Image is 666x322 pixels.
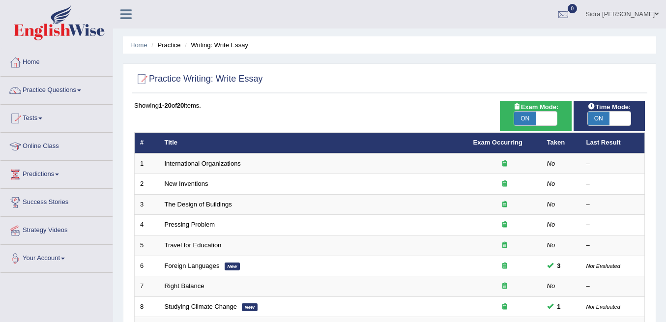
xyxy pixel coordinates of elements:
a: Foreign Languages [165,262,220,269]
a: International Organizations [165,160,241,167]
td: 1 [135,153,159,174]
td: 3 [135,194,159,215]
th: # [135,133,159,153]
span: 0 [568,4,578,13]
td: 7 [135,276,159,297]
a: New Inventions [165,180,208,187]
span: ON [514,112,536,125]
a: Your Account [0,245,113,269]
li: Practice [149,40,180,50]
div: Exam occurring question [473,241,536,250]
a: Practice Questions [0,77,113,101]
h2: Practice Writing: Write Essay [134,72,262,87]
span: ON [588,112,609,125]
div: Exam occurring question [473,200,536,209]
td: 5 [135,235,159,256]
a: Pressing Problem [165,221,215,228]
div: – [586,159,639,169]
b: 20 [177,102,184,109]
a: Success Stories [0,189,113,213]
a: Home [130,41,147,49]
a: Home [0,49,113,73]
span: You can still take this question [553,261,565,271]
li: Writing: Write Essay [182,40,248,50]
a: Strategy Videos [0,217,113,241]
span: Exam Mode: [509,102,562,112]
em: No [547,201,555,208]
em: No [547,160,555,167]
div: – [586,220,639,230]
th: Taken [542,133,581,153]
a: Tests [0,105,113,129]
em: No [547,180,555,187]
a: Predictions [0,161,113,185]
a: Right Balance [165,282,204,290]
th: Last Result [581,133,645,153]
em: New [242,303,258,311]
div: – [586,200,639,209]
small: Not Evaluated [586,263,620,269]
a: Studying Climate Change [165,303,237,310]
div: – [586,179,639,189]
td: 4 [135,215,159,235]
div: – [586,282,639,291]
a: Online Class [0,133,113,157]
div: Exam occurring question [473,262,536,271]
b: 1-20 [159,102,172,109]
em: No [547,241,555,249]
td: 8 [135,296,159,317]
div: Exam occurring question [473,220,536,230]
div: Show exams occurring in exams [500,101,571,131]
a: Travel for Education [165,241,222,249]
em: No [547,282,555,290]
a: The Design of Buildings [165,201,232,208]
div: Showing of items. [134,101,645,110]
div: Exam occurring question [473,302,536,312]
div: Exam occurring question [473,159,536,169]
div: Exam occurring question [473,282,536,291]
em: New [225,263,240,270]
th: Title [159,133,468,153]
div: – [586,241,639,250]
em: No [547,221,555,228]
small: Not Evaluated [586,304,620,310]
div: Exam occurring question [473,179,536,189]
span: Time Mode: [583,102,635,112]
span: You can still take this question [553,301,565,312]
td: 2 [135,174,159,195]
td: 6 [135,256,159,276]
a: Exam Occurring [473,139,522,146]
